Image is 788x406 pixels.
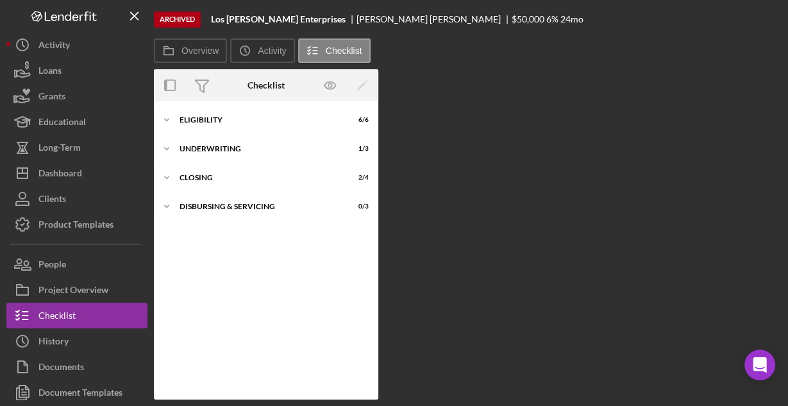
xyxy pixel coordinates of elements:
[154,38,227,63] button: Overview
[6,277,147,303] button: Project Overview
[6,58,147,83] button: Loans
[38,160,82,189] div: Dashboard
[258,46,286,56] label: Activity
[230,38,294,63] button: Activity
[6,328,147,354] button: History
[38,83,65,112] div: Grants
[38,303,76,332] div: Checklist
[6,380,147,405] button: Document Templates
[346,145,369,153] div: 1 / 3
[6,135,147,160] button: Long-Term
[247,80,285,90] div: Checklist
[38,109,86,138] div: Educational
[546,14,558,24] div: 6 %
[326,46,362,56] label: Checklist
[346,174,369,182] div: 2 / 4
[298,38,371,63] button: Checklist
[180,116,337,124] div: Eligibility
[180,145,337,153] div: Underwriting
[6,83,147,109] button: Grants
[211,14,346,24] b: Los [PERSON_NAME] Enterprises
[38,186,66,215] div: Clients
[6,303,147,328] button: Checklist
[356,14,512,24] div: [PERSON_NAME] [PERSON_NAME]
[346,116,369,124] div: 6 / 6
[154,12,201,28] div: Archived
[6,109,147,135] button: Educational
[6,32,147,58] button: Activity
[38,328,69,357] div: History
[180,203,337,210] div: Disbursing & Servicing
[38,32,70,61] div: Activity
[38,58,62,87] div: Loans
[6,186,147,212] button: Clients
[38,277,108,306] div: Project Overview
[560,14,583,24] div: 24 mo
[346,203,369,210] div: 0 / 3
[180,174,337,182] div: Closing
[181,46,219,56] label: Overview
[38,135,81,164] div: Long-Term
[512,14,544,24] div: $50,000
[38,212,113,241] div: Product Templates
[6,354,147,380] button: Documents
[38,354,84,383] div: Documents
[6,160,147,186] button: Dashboard
[38,251,66,280] div: People
[6,251,147,277] button: People
[6,212,147,237] button: Product Templates
[744,350,775,380] div: Open Intercom Messenger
